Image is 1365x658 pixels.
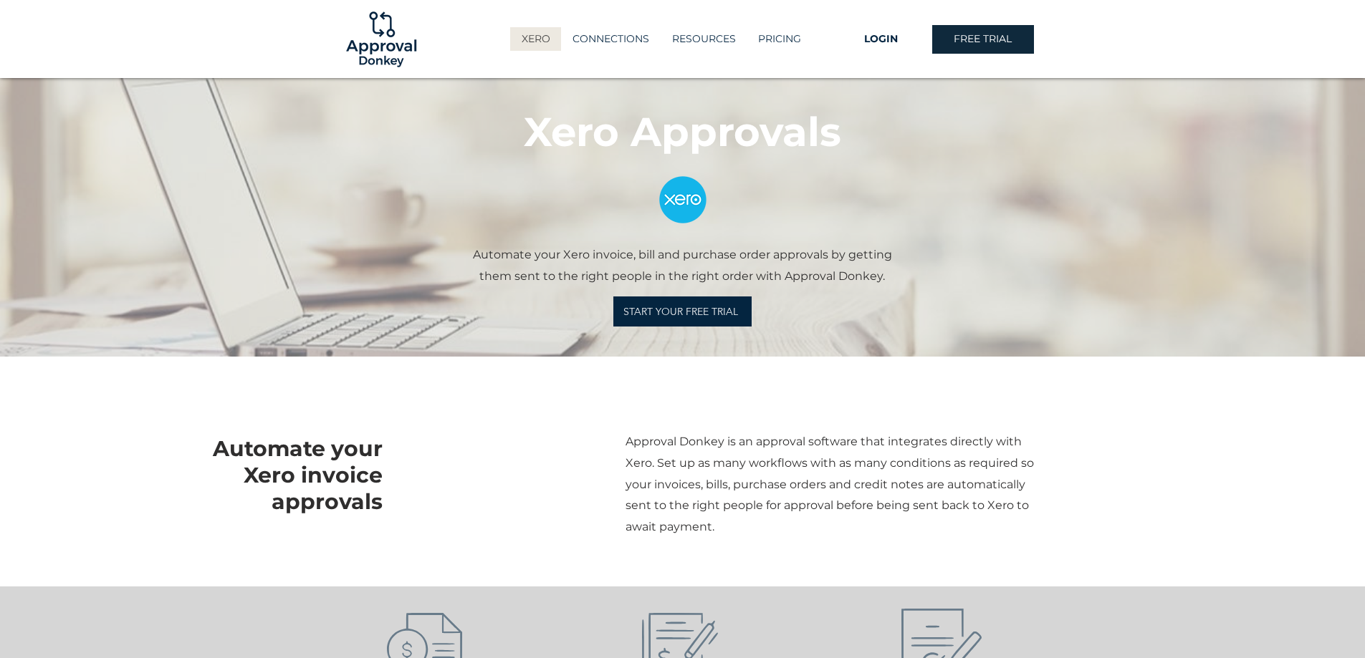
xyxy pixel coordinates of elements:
[510,27,561,51] a: XERO
[565,27,656,51] p: CONNECTIONS
[561,27,661,51] a: CONNECTIONS
[932,25,1034,54] a: FREE TRIAL
[638,155,727,244] img: Logo - Blue.png
[623,305,738,318] span: START YOUR FREE TRIAL
[514,27,557,51] p: XERO
[213,435,383,515] span: Automate your Xero invoice approvals
[524,107,841,156] span: Xero Approvals
[665,27,743,51] p: RESOURCES
[830,25,932,54] a: LOGIN
[473,248,892,283] span: Automate your Xero invoice, bill and purchase order approvals by getting them sent to the right p...
[613,296,752,326] a: START YOUR FREE TRIAL
[661,27,747,51] div: RESOURCES
[343,1,420,78] img: Logo-01.png
[751,27,808,51] p: PRICING
[492,27,830,51] nav: Site
[626,435,1034,533] span: Approval Donkey is an approval software that integrates directly with Xero. Set up as many workfl...
[864,32,898,47] span: LOGIN
[954,32,1012,47] span: FREE TRIAL
[747,27,813,51] a: PRICING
